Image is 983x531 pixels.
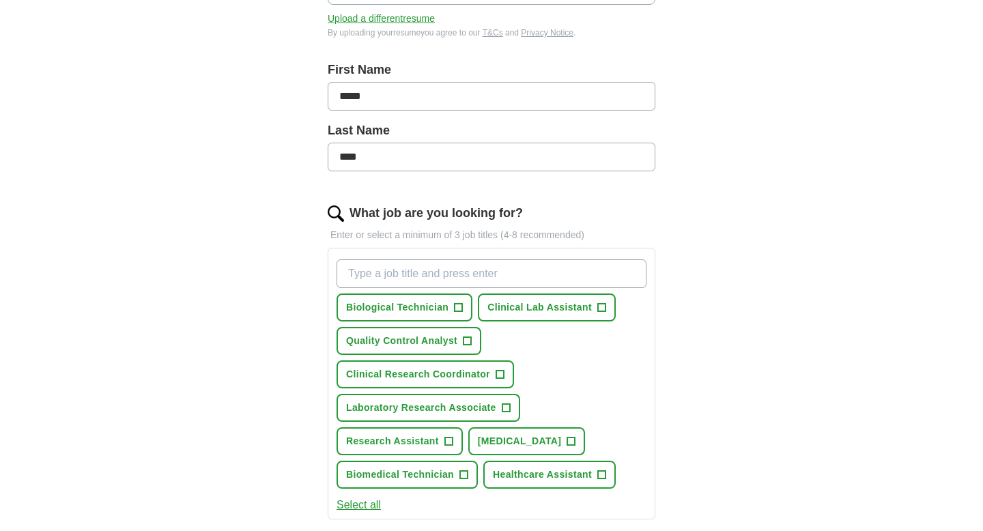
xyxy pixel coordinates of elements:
[521,28,573,38] a: Privacy Notice
[328,12,435,26] button: Upload a differentresume
[346,300,448,315] span: Biological Technician
[337,394,520,422] button: Laboratory Research Associate
[328,121,655,140] label: Last Name
[337,259,646,288] input: Type a job title and press enter
[346,434,439,448] span: Research Assistant
[493,468,592,482] span: Healthcare Assistant
[337,497,381,513] button: Select all
[337,461,478,489] button: Biomedical Technician
[346,468,454,482] span: Biomedical Technician
[346,334,457,348] span: Quality Control Analyst
[337,427,463,455] button: Research Assistant
[337,327,481,355] button: Quality Control Analyst
[478,434,562,448] span: [MEDICAL_DATA]
[346,367,490,382] span: Clinical Research Coordinator
[328,205,344,222] img: search.png
[468,427,586,455] button: [MEDICAL_DATA]
[337,293,472,321] button: Biological Technician
[328,61,655,79] label: First Name
[328,27,655,39] div: By uploading your resume you agree to our and .
[483,28,503,38] a: T&Cs
[483,461,616,489] button: Healthcare Assistant
[346,401,496,415] span: Laboratory Research Associate
[328,228,655,242] p: Enter or select a minimum of 3 job titles (4-8 recommended)
[350,204,523,223] label: What job are you looking for?
[487,300,592,315] span: Clinical Lab Assistant
[337,360,514,388] button: Clinical Research Coordinator
[478,293,616,321] button: Clinical Lab Assistant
